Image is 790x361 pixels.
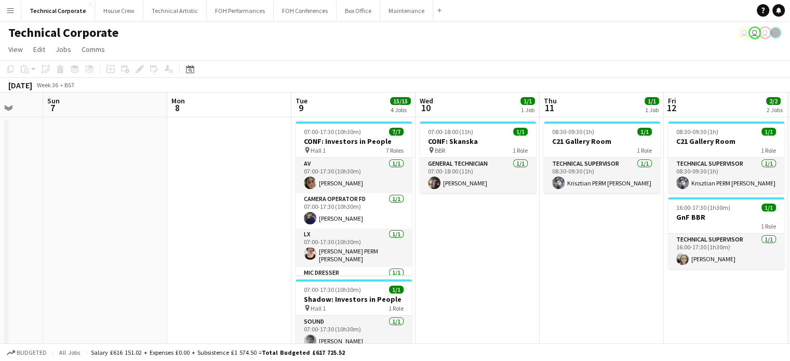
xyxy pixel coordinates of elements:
app-card-role: Mic Dresser1/1 [296,267,412,302]
span: Comms [82,45,105,54]
app-user-avatar: Liveforce Admin [748,26,761,39]
span: Mon [171,96,185,105]
span: Jobs [56,45,71,54]
span: 2/2 [766,97,781,105]
span: 1/1 [389,286,404,293]
app-job-card: 07:00-17:30 (10h30m)1/1Shadow: Investors in People Hall 11 RoleSound1/107:00-17:30 (10h30m)[PERSO... [296,279,412,351]
span: Wed [420,96,433,105]
app-card-role: LX1/107:00-17:30 (10h30m)[PERSON_NAME] PERM [PERSON_NAME] [296,229,412,267]
span: 16:00-17:30 (1h30m) [676,204,730,211]
div: [DATE] [8,80,32,90]
span: 7 Roles [386,146,404,154]
app-card-role: Technical Supervisor1/116:00-17:30 (1h30m)[PERSON_NAME] [668,234,784,269]
a: Edit [29,43,49,56]
span: 1 Role [637,146,652,154]
span: 7 [46,102,60,114]
span: 1 Role [761,222,776,230]
h3: C21 Gallery Room [668,137,784,146]
button: Technical Corporate [21,1,95,21]
app-card-role: AV1/107:00-17:30 (10h30m)[PERSON_NAME] [296,158,412,193]
span: Hall 1 [311,146,326,154]
span: 1 Role [513,146,528,154]
span: 1/1 [637,128,652,136]
span: 07:00-18:00 (11h) [428,128,473,136]
app-card-role: Camera Operator FD1/107:00-17:30 (10h30m)[PERSON_NAME] [296,193,412,229]
app-job-card: 07:00-17:30 (10h30m)7/7CONF: Investors in People Hall 17 RolesAV1/107:00-17:30 (10h30m)[PERSON_NA... [296,122,412,275]
span: Tue [296,96,307,105]
h3: CONF: Skanska [420,137,536,146]
app-job-card: 07:00-18:00 (11h)1/1CONF: Skanska BBR1 RoleGeneral Technician1/107:00-18:00 (11h)[PERSON_NAME] [420,122,536,193]
span: Thu [544,96,557,105]
span: 08:30-09:30 (1h) [676,128,718,136]
h1: Technical Corporate [8,25,118,41]
span: 15/15 [390,97,411,105]
app-user-avatar: Gabrielle Barr [769,26,782,39]
app-card-role: Technical Supervisor1/108:30-09:30 (1h)Krisztian PERM [PERSON_NAME] [668,158,784,193]
div: 1 Job [521,106,534,114]
span: 10 [418,102,433,114]
a: Jobs [51,43,75,56]
span: Fri [668,96,676,105]
span: Edit [33,45,45,54]
span: BBR [435,146,445,154]
span: 12 [666,102,676,114]
span: 1/1 [645,97,659,105]
span: 7/7 [389,128,404,136]
h3: GnF BBR [668,212,784,222]
h3: CONF: Investors in People [296,137,412,146]
button: FOH Performances [207,1,274,21]
button: Box Office [337,1,380,21]
div: BST [64,81,75,89]
a: View [4,43,27,56]
app-user-avatar: Liveforce Admin [738,26,751,39]
span: 8 [170,102,185,114]
span: Budgeted [17,349,47,356]
span: 1 Role [389,304,404,312]
app-job-card: 08:30-09:30 (1h)1/1C21 Gallery Room1 RoleTechnical Supervisor1/108:30-09:30 (1h)Krisztian PERM [P... [668,122,784,193]
span: 9 [294,102,307,114]
app-job-card: 16:00-17:30 (1h30m)1/1GnF BBR1 RoleTechnical Supervisor1/116:00-17:30 (1h30m)[PERSON_NAME] [668,197,784,269]
span: 1 Role [761,146,776,154]
span: Total Budgeted £617 725.52 [262,349,345,356]
h3: C21 Gallery Room [544,137,660,146]
span: 1/1 [513,128,528,136]
app-card-role: General Technician1/107:00-18:00 (11h)[PERSON_NAME] [420,158,536,193]
div: 2 Jobs [767,106,783,114]
div: 4 Jobs [391,106,410,114]
a: Comms [77,43,109,56]
h3: Shadow: Investors in People [296,295,412,304]
span: 07:00-17:30 (10h30m) [304,286,361,293]
button: Maintenance [380,1,433,21]
span: 07:00-17:30 (10h30m) [304,128,361,136]
span: 08:30-09:30 (1h) [552,128,594,136]
app-job-card: 08:30-09:30 (1h)1/1C21 Gallery Room1 RoleTechnical Supervisor1/108:30-09:30 (1h)Krisztian PERM [P... [544,122,660,193]
button: FOH Conferences [274,1,337,21]
span: Hall 1 [311,304,326,312]
span: 1/1 [761,128,776,136]
app-card-role: Sound1/107:00-17:30 (10h30m)[PERSON_NAME] [296,316,412,351]
app-user-avatar: Liveforce Admin [759,26,771,39]
span: Sun [47,96,60,105]
button: House Crew [95,1,143,21]
button: Technical Artistic [143,1,207,21]
div: 1 Job [645,106,659,114]
span: 11 [542,102,557,114]
button: Budgeted [5,347,48,358]
app-card-role: Technical Supervisor1/108:30-09:30 (1h)Krisztian PERM [PERSON_NAME] [544,158,660,193]
span: 1/1 [520,97,535,105]
span: All jobs [57,349,82,356]
span: 1/1 [761,204,776,211]
span: View [8,45,23,54]
div: Salary £616 151.02 + Expenses £0.00 + Subsistence £1 574.50 = [91,349,345,356]
span: Week 36 [34,81,60,89]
